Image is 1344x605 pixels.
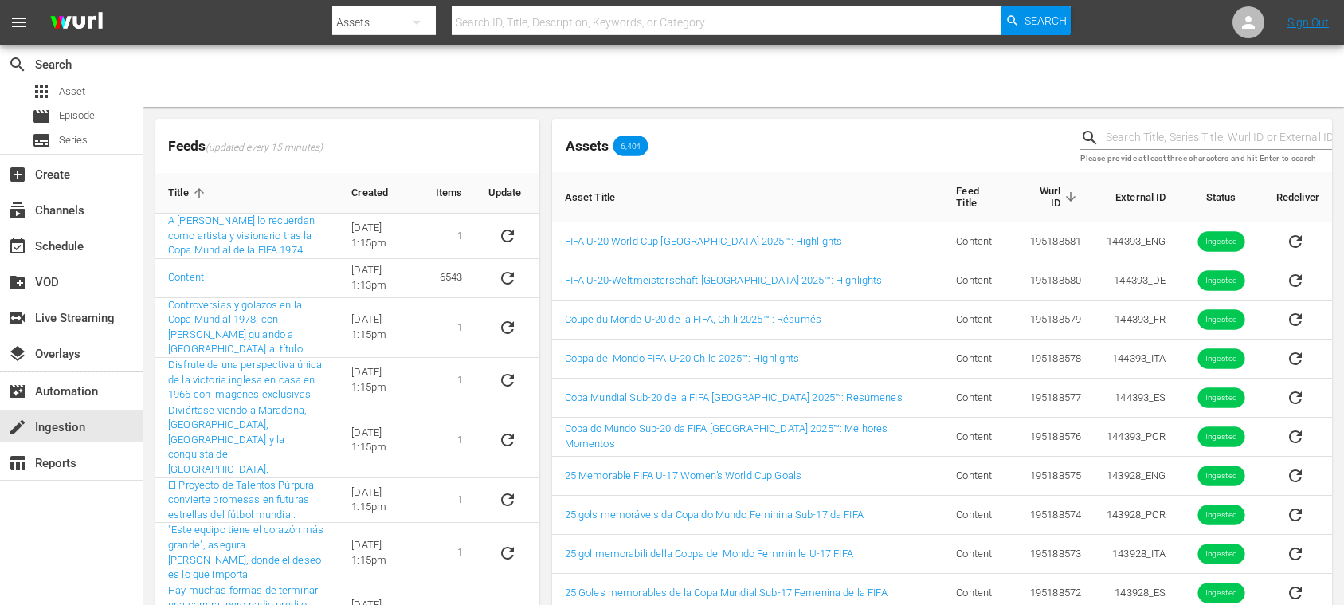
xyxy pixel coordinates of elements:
a: 25 Goles memorables de la Copa Mundial Sub-17 Femenina de la FIFA [565,587,888,599]
td: 144393_POR [1094,418,1178,457]
td: 144393_ITA [1094,340,1178,379]
td: 195188578 [1014,340,1094,379]
th: Status [1179,172,1264,222]
td: [DATE] 1:15pm [339,358,423,403]
a: 25 gol memorabili della Coppa del Mondo Femminile U-17 FIFA [565,548,853,560]
td: Content [943,301,1014,340]
span: Automation [8,382,27,401]
td: 143928_POR [1094,496,1178,535]
th: Redeliver [1264,172,1332,222]
td: Content [943,496,1014,535]
span: Asset Title [565,190,637,204]
td: 143928_ITA [1094,535,1178,574]
td: 195188575 [1014,457,1094,496]
span: VOD [8,273,27,292]
span: Ingestion [8,418,27,437]
td: Content [943,379,1014,418]
span: (updated every 15 minutes) [206,142,323,155]
span: Channels [8,201,27,220]
span: Ingested [1197,236,1244,248]
td: Content [943,418,1014,457]
a: "Este equipo tiene el corazón más grande", asegura [PERSON_NAME], donde el deseo es lo que importa. [168,524,324,580]
span: Ingested [1197,470,1244,482]
a: Controversias y golazos en la Copa Mundial 1978, con [PERSON_NAME] guiando a [GEOGRAPHIC_DATA] al... [168,299,305,356]
td: 1 [423,298,476,358]
td: 195188581 [1014,222,1094,261]
td: 1 [423,403,476,478]
span: Created [351,186,409,200]
span: Episode [59,108,95,124]
span: Title [168,186,210,200]
td: [DATE] 1:15pm [339,214,423,259]
td: 144393_ES [1094,379,1178,418]
span: Ingested [1197,314,1244,326]
span: Ingested [1197,587,1244,599]
span: Search [8,55,27,74]
span: Series [32,131,51,150]
img: ans4CAIJ8jUAAAAAAAAAAAAAAAAAAAAAAAAgQb4GAAAAAAAAAAAAAAAAAAAAAAAAJMjXAAAAAAAAAAAAAAAAAAAAAAAAgAT5G... [38,4,115,41]
a: Sign Out [1287,16,1329,29]
td: Content [943,457,1014,496]
span: Ingested [1197,353,1244,365]
td: 1 [423,214,476,259]
a: Content [168,271,204,283]
a: Diviértase viendo a Maradona, [GEOGRAPHIC_DATA], [GEOGRAPHIC_DATA] y la conquista de [GEOGRAPHIC_... [168,404,307,475]
span: Ingested [1197,548,1244,560]
td: [DATE] 1:15pm [339,403,423,478]
span: Ingested [1197,509,1244,521]
td: 195188577 [1014,379,1094,418]
a: 25 Memorable FIFA U-17 Women’s World Cup Goals [565,469,801,481]
span: Feeds [155,133,539,159]
span: Ingested [1197,392,1244,404]
td: [DATE] 1:15pm [339,523,423,583]
a: FIFA U-20 World Cup [GEOGRAPHIC_DATA] 2025™: Highlights [565,235,843,247]
td: 144393_ENG [1094,222,1178,261]
td: 195188574 [1014,496,1094,535]
td: 6543 [423,259,476,298]
td: Content [943,340,1014,379]
a: Coupe du Monde U-20 de la FIFA, Chili 2025™ : Résumés [565,313,821,325]
td: 195188573 [1014,535,1094,574]
span: Reports [8,454,27,473]
td: Content [943,222,1014,261]
td: [DATE] 1:13pm [339,259,423,298]
span: Assets [566,138,609,154]
span: 6,404 [613,141,648,151]
td: 1 [423,358,476,403]
td: 1 [423,523,476,583]
td: [DATE] 1:15pm [339,298,423,358]
a: Coppa del Mondo FIFA U-20 Chile 2025™: Highlights [565,352,800,364]
td: 144393_FR [1094,301,1178,340]
span: Episode [32,107,51,126]
th: External ID [1094,172,1178,222]
a: A [PERSON_NAME] lo recuerdan como artista y visionario tras la Copa Mundial de la FIFA 1974. [168,214,315,256]
span: Series [59,132,88,148]
a: El Proyecto de Talentos Púrpura convierte promesas en futuras estrellas del fútbol mundial. [168,479,314,521]
span: Ingested [1197,431,1244,443]
td: 143928_ENG [1094,457,1178,496]
td: [DATE] 1:15pm [339,478,423,524]
span: Schedule [8,237,27,256]
td: 144393_DE [1094,261,1178,301]
a: FIFA U-20-Weltmeisterschaft [GEOGRAPHIC_DATA] 2025™: Highlights [565,274,883,286]
a: Copa Mundial Sub-20 de la FIFA [GEOGRAPHIC_DATA] 2025™: Resúmenes [565,391,903,403]
th: Feed Title [943,172,1014,222]
td: 195188580 [1014,261,1094,301]
span: Asset [32,82,51,101]
td: Content [943,535,1014,574]
a: Disfrute de una perspectiva única de la victoria inglesa en casa en 1966 con imágenes exclusivas. [168,359,323,400]
th: Update [476,173,539,214]
a: 25 gols memoráveis da Copa do Mundo Feminina Sub-17 da FIFA [565,509,864,521]
span: Create [8,165,27,184]
td: 195188579 [1014,301,1094,340]
span: Wurl ID [1027,185,1081,209]
span: Overlays [8,344,27,363]
p: Please provide at least three characters and hit Enter to search [1080,152,1332,166]
a: Copa do Mundo Sub-20 da FIFA [GEOGRAPHIC_DATA] 2025™: Melhores Momentos [565,422,888,450]
span: Live Streaming [8,308,27,328]
span: Asset [59,84,85,100]
span: Search [1025,6,1067,35]
input: Search Title, Series Title, Wurl ID or External ID [1106,126,1332,150]
span: Ingested [1197,275,1244,287]
td: Content [943,261,1014,301]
